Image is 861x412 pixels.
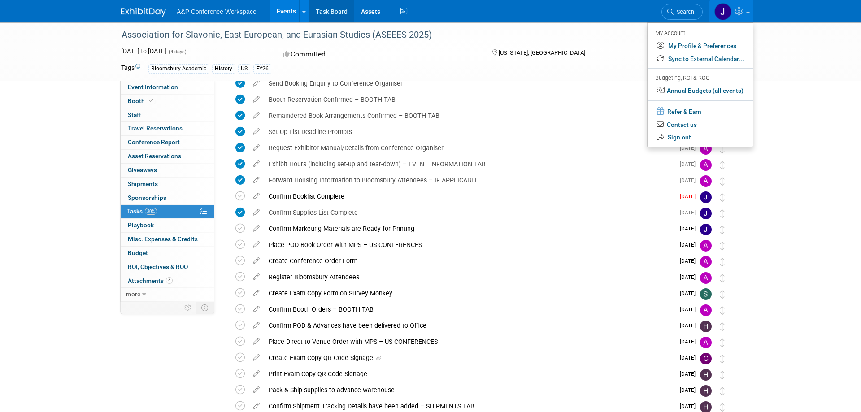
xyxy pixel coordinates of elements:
img: ExhibitDay [121,8,166,17]
div: Set Up List Deadline Prompts [264,124,674,139]
div: Create Exam Copy QR Code Signage [264,350,674,365]
span: [DATE] [680,306,700,312]
div: Create Conference Order Form [264,253,674,269]
span: [DATE] [680,258,700,264]
a: Event Information [121,81,214,94]
img: Amanda Oney [700,304,712,316]
span: 4 [166,277,173,284]
span: [DATE] [680,403,700,409]
img: Amanda Oney [700,337,712,348]
i: Move task [720,338,725,347]
i: Move task [720,193,725,202]
div: Create Exam Copy Form on Survey Monkey [264,286,674,301]
span: [DATE] [680,322,700,329]
div: Booth Reservation Confirmed – BOOTH TAB [264,92,674,107]
i: Move task [720,403,725,412]
span: [DATE] [680,209,700,216]
span: Shipments [128,180,158,187]
div: Send Booking Enquiry to Conference Organiser [264,76,674,91]
span: [US_STATE], [GEOGRAPHIC_DATA] [499,49,585,56]
a: edit [248,241,264,249]
td: Toggle Event Tabs [196,302,214,313]
span: to [139,48,148,55]
a: Sponsorships [121,191,214,205]
a: edit [248,208,264,217]
a: Travel Reservations [121,122,214,135]
a: Tasks30% [121,205,214,218]
a: Attachments4 [121,274,214,288]
img: Amanda Oney [700,175,712,187]
i: Move task [720,177,725,186]
a: more [121,288,214,301]
a: Booth [121,95,214,108]
i: Move task [720,258,725,266]
div: Request Exhibitor Manual/Details from Conference Organiser [264,140,674,156]
span: [DATE] [680,177,700,183]
div: Committed [280,47,478,62]
a: edit [248,321,264,330]
img: Amanda Oney [700,143,712,155]
span: Budget [128,249,148,256]
span: Attachments [128,277,173,284]
span: Event Information [128,83,178,91]
a: edit [248,79,264,87]
div: Confirm Marketing Materials are Ready for Printing [264,221,674,236]
div: Confirm Booth Orders – BOOTH TAB [264,302,674,317]
a: Refer & Earn [648,104,753,118]
div: FY26 [253,64,271,74]
a: edit [248,225,264,233]
div: Confirm POD & Advances have been delivered to Office [264,318,674,333]
a: Sync to External Calendar... [648,52,753,65]
img: Amanda Oney [700,256,712,268]
a: edit [248,289,264,297]
span: Travel Reservations [128,125,183,132]
div: US [238,64,250,74]
span: [DATE] [680,226,700,232]
span: [DATE] [680,355,700,361]
img: Joe Kreuser [714,3,731,20]
div: Association for Slavonic, East European, and Eurasian Studies (ASEEES 2025) [118,27,689,43]
img: Amanda Oney [700,159,712,171]
span: A&P Conference Workspace [177,8,257,15]
div: Budgeting, ROI & ROO [655,74,744,83]
td: Tags [121,63,140,74]
a: edit [248,128,264,136]
a: Search [661,4,703,20]
i: Move task [720,290,725,299]
span: Tasks [127,208,157,215]
a: edit [248,192,264,200]
div: History [212,64,235,74]
img: Hannah Siegel [700,385,712,397]
a: Asset Reservations [121,150,214,163]
img: Hannah Siegel [700,321,712,332]
i: Move task [720,226,725,234]
a: Contact us [648,118,753,131]
a: edit [248,386,264,394]
i: Move task [720,306,725,315]
span: [DATE] [680,290,700,296]
i: Move task [720,145,725,153]
span: [DATE] [680,371,700,377]
span: 30% [145,208,157,215]
a: edit [248,273,264,281]
img: Amanda Oney [700,240,712,252]
span: (4 days) [168,49,187,55]
img: Amanda Oney [700,272,712,284]
span: [DATE] [680,193,700,199]
a: Misc. Expenses & Credits [121,233,214,246]
div: Remaindered Book Arrangements Confirmed – BOOTH TAB [264,108,674,123]
span: Giveaways [128,166,157,173]
a: Sign out [648,131,753,144]
a: ROI, Objectives & ROO [121,260,214,274]
i: Booth reservation complete [149,98,153,103]
a: Shipments [121,178,214,191]
a: edit [248,305,264,313]
span: more [126,291,140,298]
img: Joe Kreuser [700,208,712,219]
span: Search [674,9,694,15]
td: Personalize Event Tab Strip [180,302,196,313]
span: Asset Reservations [128,152,181,160]
a: edit [248,112,264,120]
a: Budget [121,247,214,260]
span: [DATE] [680,338,700,345]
